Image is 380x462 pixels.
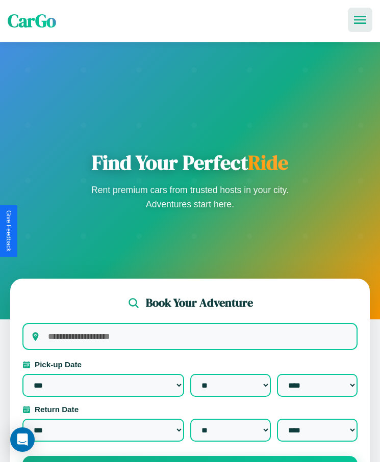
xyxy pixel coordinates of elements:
div: Give Feedback [5,210,12,252]
span: CarGo [8,9,56,33]
label: Return Date [22,405,358,414]
div: Open Intercom Messenger [10,427,35,452]
p: Rent premium cars from trusted hosts in your city. Adventures start here. [88,183,292,211]
h2: Book Your Adventure [146,295,253,311]
label: Pick-up Date [22,360,358,369]
span: Ride [248,149,288,176]
h1: Find Your Perfect [88,150,292,175]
